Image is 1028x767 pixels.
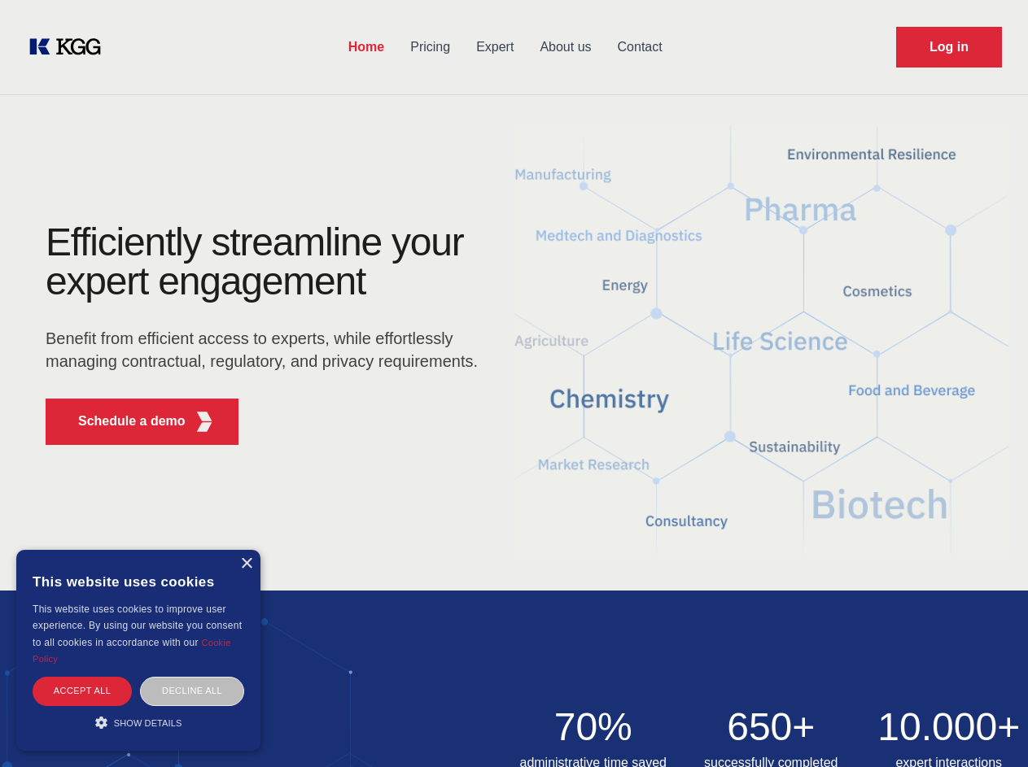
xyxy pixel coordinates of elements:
iframe: Chat Widget [947,689,1028,767]
span: This website uses cookies to improve user experience. By using our website you consent to all coo... [33,604,242,648]
a: Request Demo [896,27,1002,68]
p: Schedule a demo [78,412,186,431]
a: Cookie Policy [33,638,231,664]
div: Close [240,558,252,570]
img: KGG Fifth Element RED [195,412,215,432]
h2: 650+ [692,708,851,747]
div: Accept all [33,677,132,705]
a: About us [527,26,604,68]
a: KOL Knowledge Platform: Talk to Key External Experts (KEE) [26,34,114,60]
div: Decline all [140,677,244,705]
button: Schedule a demoKGG Fifth Element RED [46,399,238,445]
a: Contact [605,26,676,68]
p: Benefit from efficient access to experts, while effortlessly managing contractual, regulatory, an... [46,327,488,373]
span: Show details [114,718,182,728]
h2: 70% [514,708,673,747]
a: Pricing [397,26,463,68]
a: Home [335,26,397,68]
div: Show details [33,714,244,730]
a: Expert [463,26,527,68]
div: This website uses cookies [33,562,244,601]
h1: Efficiently streamline your expert engagement [46,223,488,301]
img: KGG Fifth Element RED [514,106,1009,574]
